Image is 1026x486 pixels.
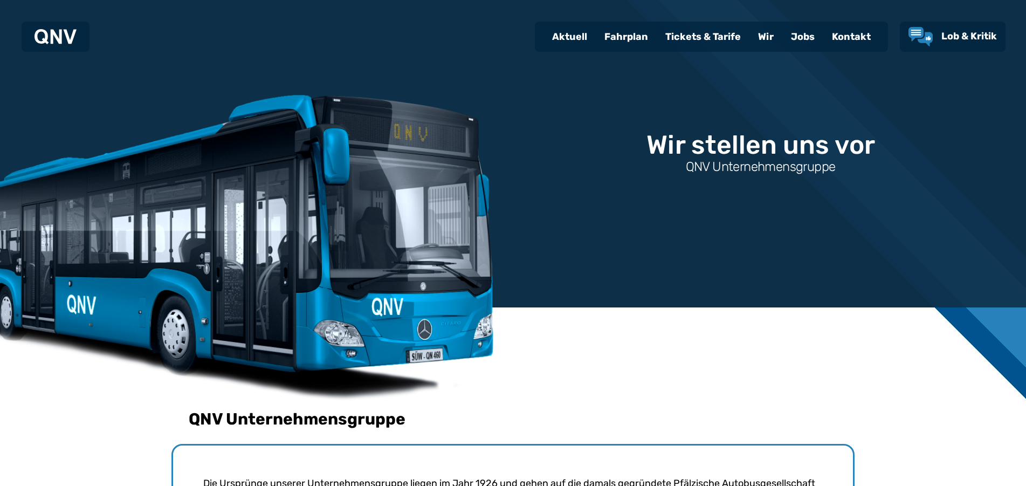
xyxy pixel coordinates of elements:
[657,23,749,51] a: Tickets & Tarife
[749,23,782,51] a: Wir
[35,26,77,47] a: QNV Logo
[823,23,879,51] a: Kontakt
[35,29,77,44] img: QNV Logo
[782,23,823,51] a: Jobs
[908,27,997,46] a: Lob & Kritik
[646,132,875,158] h1: Wir stellen uns vor
[543,23,596,51] a: Aktuell
[941,30,997,42] span: Lob & Kritik
[171,409,405,429] h2: QNV Unternehmensgruppe
[596,23,657,51] a: Fahrplan
[686,158,836,175] h3: QNV Unternehmensgruppe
